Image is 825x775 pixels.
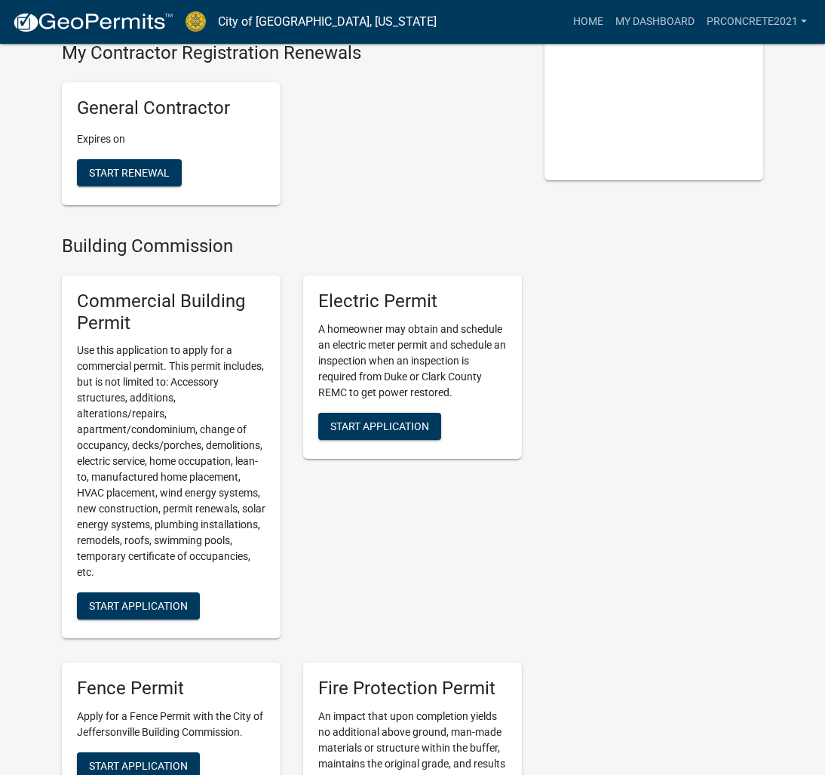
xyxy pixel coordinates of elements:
[318,413,441,440] button: Start Application
[330,420,429,432] span: Start Application
[89,600,188,612] span: Start Application
[701,8,813,36] a: prconcrete2021
[77,343,265,580] p: Use this application to apply for a commercial permit. This permit includes, but is not limited t...
[218,9,437,35] a: City of [GEOGRAPHIC_DATA], [US_STATE]
[77,592,200,620] button: Start Application
[609,8,701,36] a: My Dashboard
[89,167,170,179] span: Start Renewal
[77,709,265,740] p: Apply for a Fence Permit with the City of Jeffersonville Building Commission.
[77,159,182,186] button: Start Renewal
[89,760,188,772] span: Start Application
[62,42,522,64] h4: My Contractor Registration Renewals
[77,678,265,700] h5: Fence Permit
[62,42,522,217] wm-registration-list-section: My Contractor Registration Renewals
[318,678,507,700] h5: Fire Protection Permit
[77,131,265,147] p: Expires on
[318,321,507,401] p: A homeowner may obtain and schedule an electric meter permit and schedule an inspection when an i...
[567,8,609,36] a: Home
[62,235,522,257] h4: Building Commission
[186,11,206,32] img: City of Jeffersonville, Indiana
[77,291,265,334] h5: Commercial Building Permit
[318,291,507,312] h5: Electric Permit
[77,97,265,119] h5: General Contractor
